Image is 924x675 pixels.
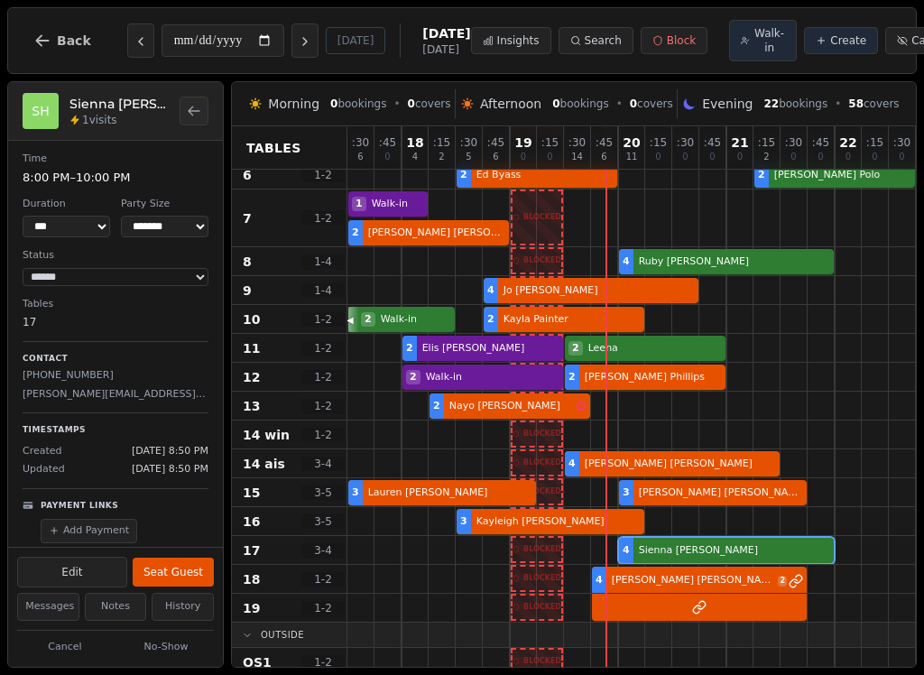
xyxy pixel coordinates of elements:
button: Edit [17,557,127,587]
span: Nayo [PERSON_NAME] [446,399,574,414]
span: 19 [514,136,531,149]
button: History [152,593,214,621]
span: Leena [585,341,722,356]
span: 0 [547,153,552,162]
dd: 8:00 PM – 10:00 PM [23,169,208,187]
span: 1 [352,197,366,212]
span: : 30 [568,137,586,148]
span: 2 [487,312,494,328]
button: Search [559,27,633,54]
span: 0 [682,153,688,162]
p: Contact [23,353,208,365]
span: 3 - 5 [301,485,345,500]
span: 0 [737,153,743,162]
span: Jo [PERSON_NAME] [500,283,695,299]
span: 10 [243,310,260,328]
span: 3 [460,514,467,530]
span: 0 [408,97,415,110]
span: 1 - 2 [301,428,345,442]
span: : 45 [704,137,721,148]
span: 2 [352,226,359,241]
button: Next day [291,23,319,58]
span: [PERSON_NAME] [PERSON_NAME] [581,457,776,472]
span: 7 [243,209,252,227]
span: : 30 [677,137,694,148]
span: Walk-in [368,197,424,212]
button: Seat Guest [133,558,214,587]
span: 15 [243,484,260,502]
span: 6 [493,153,498,162]
span: Kayleigh [PERSON_NAME] [473,514,641,530]
span: 4 [596,573,603,588]
span: 2 [361,312,375,328]
span: 0 [552,97,559,110]
span: 4 [412,153,418,162]
span: Block [667,33,696,48]
span: 2 [758,168,765,183]
span: Walk-in [753,26,785,55]
span: [PERSON_NAME] [PERSON_NAME] [608,573,777,588]
span: [PERSON_NAME] [PERSON_NAME] [635,485,803,501]
span: 0 [872,153,877,162]
span: 11 [626,153,638,162]
span: 2 [406,370,420,385]
span: 4 [623,254,630,270]
span: Evening [702,95,753,113]
span: 18 [243,570,260,588]
span: 3 - 4 [301,457,345,471]
span: 0 [899,153,904,162]
span: 19 [243,599,260,617]
span: covers [408,97,451,111]
span: 0 [330,97,337,110]
span: 3 - 4 [301,543,345,558]
p: Payment Links [41,500,118,513]
button: Back to bookings list [180,97,208,125]
span: Morning [268,95,319,113]
button: No-Show [118,636,214,659]
span: : 45 [596,137,613,148]
span: bookings [330,97,386,111]
span: Walk-in [422,370,559,385]
span: : 15 [866,137,883,148]
span: Tables [246,139,301,157]
span: 12 [243,368,260,386]
span: 17 [243,541,260,559]
span: : 45 [379,137,396,148]
span: • [393,97,400,111]
span: 1 - 4 [301,283,345,298]
span: 2 [406,341,413,356]
dt: Status [23,248,208,264]
span: 1 - 2 [301,655,345,670]
span: 0 [709,153,715,162]
span: bookings [552,97,608,111]
p: Timestamps [23,424,208,437]
span: bookings [763,97,827,111]
span: 2 [460,168,467,183]
span: : 30 [352,137,369,148]
span: 1 - 2 [301,572,345,587]
span: 1 - 2 [301,601,345,615]
span: 0 [790,153,796,162]
span: 1 - 2 [301,341,345,356]
button: Insights [471,27,551,54]
button: Cancel [17,636,113,659]
dd: 17 [23,314,208,330]
span: : 15 [758,137,775,148]
span: • [835,97,841,111]
button: Block [641,27,707,54]
div: SH [23,93,59,129]
span: Outside [261,628,304,642]
span: 2 [433,399,440,414]
span: 4 [487,283,494,299]
span: 16 [243,513,260,531]
span: 2 [568,370,576,385]
span: 2 [763,153,769,162]
span: 18 [406,136,423,149]
span: [PERSON_NAME] Polo [771,168,911,183]
span: 5 [466,153,471,162]
span: : 30 [785,137,802,148]
span: Ruby [PERSON_NAME] [635,254,830,270]
span: 6 [243,166,252,184]
span: : 30 [893,137,910,148]
span: 1 - 2 [301,370,345,384]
